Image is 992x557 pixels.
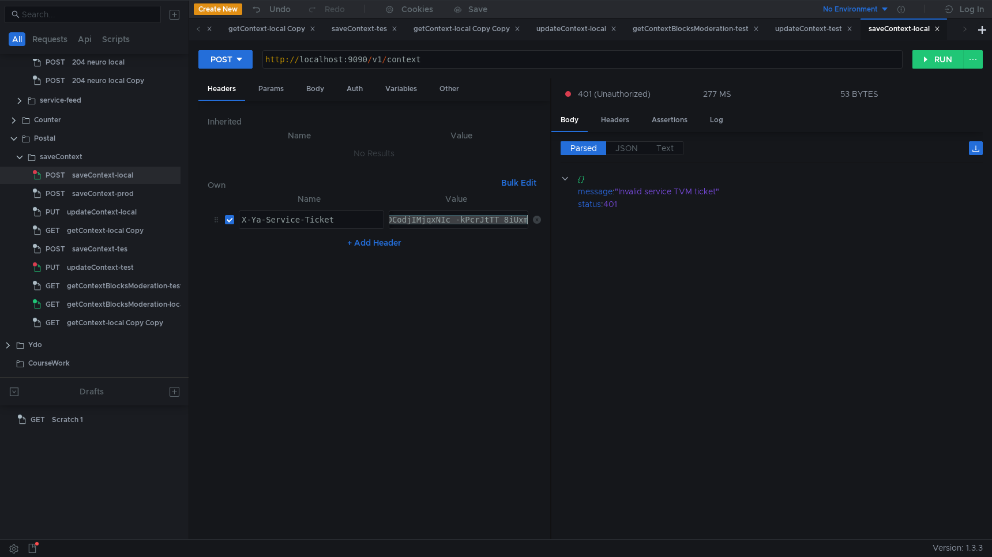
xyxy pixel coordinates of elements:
div: Assertions [642,110,697,131]
div: Drafts [80,385,104,398]
div: POST [211,53,232,66]
div: getContextBlocksModeration-local [67,296,186,313]
span: GET [46,296,60,313]
div: getContextBlocksModeration-test [67,277,183,295]
div: Log [701,110,732,131]
span: PUT [46,204,60,221]
th: Value [382,129,541,142]
button: Bulk Edit [497,176,541,190]
div: Log In [960,2,984,16]
div: : [578,185,983,198]
div: Undo [269,2,291,16]
div: getContext-local Copy [228,23,315,35]
div: Ydo [28,336,42,353]
span: PUT [46,259,60,276]
span: 401 (Unauthorized) [578,88,651,100]
div: updateContext-test [775,23,852,35]
button: + Add Header [343,236,406,250]
div: 53 BYTES [840,89,878,99]
div: message [578,185,613,198]
div: 277 MS [703,89,731,99]
div: saveContext [40,148,82,165]
button: POST [198,50,253,69]
div: Variables [376,78,426,100]
div: No Environment [823,4,878,15]
span: POST [46,167,65,184]
button: Requests [29,32,71,46]
div: saveContext-prod [72,185,134,202]
div: Postal [34,130,55,147]
div: saveContext-local [72,167,133,184]
span: JSON [615,143,638,153]
button: Redo [299,1,353,18]
div: 204 neuro local [72,54,125,71]
div: Body [551,110,588,132]
div: "Invalid service TVM ticket" [615,185,968,198]
button: RUN [912,50,964,69]
th: Value [384,192,528,206]
div: Redo [325,2,345,16]
button: Undo [242,1,299,18]
span: GET [46,277,60,295]
span: GET [31,411,45,428]
div: {} [577,172,967,185]
div: Save [468,5,487,13]
div: Counter [34,111,61,129]
div: Headers [592,110,638,131]
button: Create New [194,3,242,15]
div: saveContext-tes [332,23,397,35]
th: Name [234,192,384,206]
th: Name [217,129,382,142]
div: Other [430,78,468,100]
h6: Own [208,178,497,192]
div: : [578,198,983,210]
span: Version: 1.3.3 [933,540,983,556]
button: Scripts [99,32,133,46]
span: POST [46,185,65,202]
nz-embed-empty: No Results [354,148,394,159]
div: Headers [198,78,245,101]
span: GET [46,314,60,332]
span: POST [46,54,65,71]
h6: Inherited [208,115,541,129]
span: Parsed [570,143,597,153]
div: updateContext-test [67,259,134,276]
input: Search... [22,8,154,21]
div: updateContext-local [67,204,137,221]
div: Body [297,78,333,100]
div: saveContext-tes [72,240,127,258]
div: Cookies [401,2,433,16]
button: All [9,32,25,46]
span: POST [46,240,65,258]
div: Auth [337,78,372,100]
div: service-feed [40,92,81,109]
span: GET [46,222,60,239]
div: 204 neuro local Copy [72,72,144,89]
div: 401 [603,198,967,210]
div: Scratch 1 [52,411,83,428]
div: getContext-local Copy [67,222,144,239]
div: CourseWork [28,355,70,372]
div: status [578,198,601,210]
span: POST [46,72,65,89]
span: Text [656,143,674,153]
div: updateContext-local [536,23,617,35]
div: getContextBlocksModeration-test [633,23,759,35]
div: saveContext-local [869,23,940,35]
div: Params [249,78,293,100]
div: getContext-local Copy Copy [414,23,520,35]
button: Api [74,32,95,46]
div: getContext-local Copy Copy [67,314,163,332]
